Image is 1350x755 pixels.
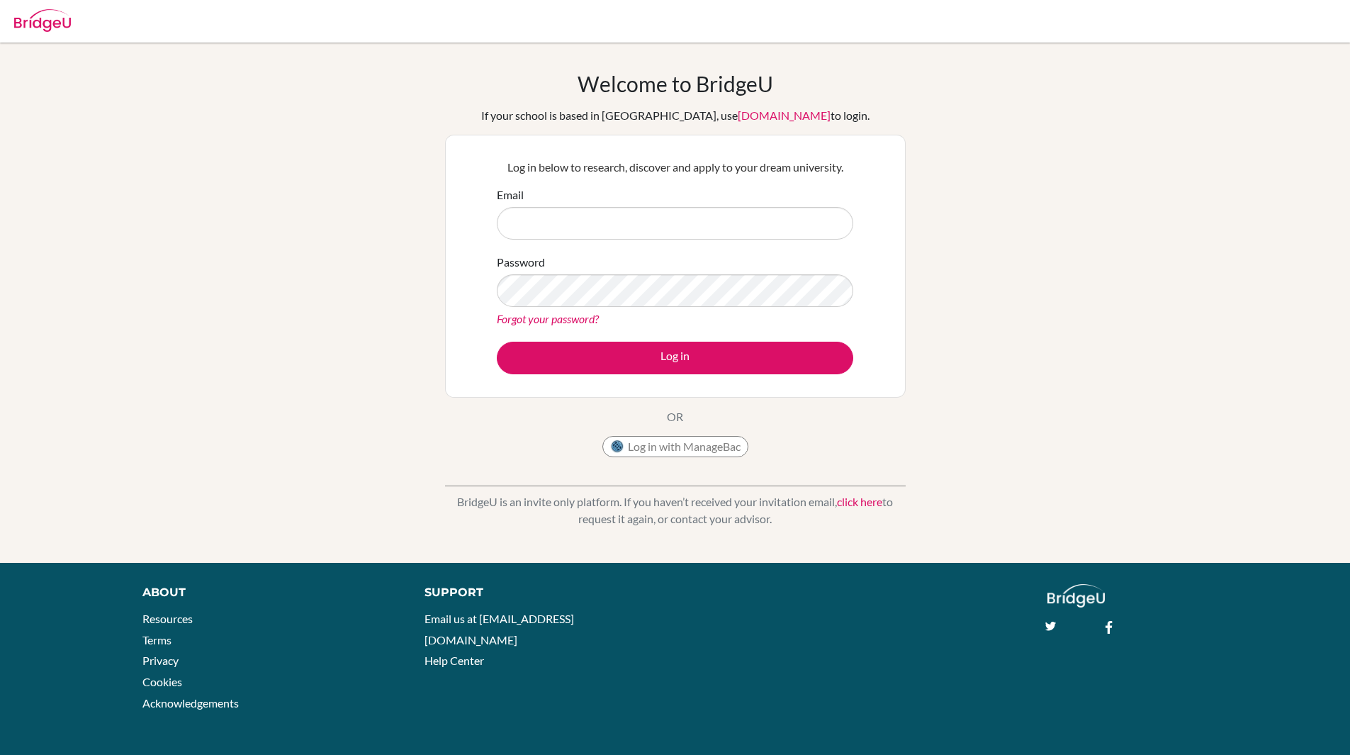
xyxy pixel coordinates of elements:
[497,342,853,374] button: Log in
[142,584,393,601] div: About
[497,186,524,203] label: Email
[142,654,179,667] a: Privacy
[578,71,773,96] h1: Welcome to BridgeU
[445,493,906,527] p: BridgeU is an invite only platform. If you haven’t received your invitation email, to request it ...
[14,9,71,32] img: Bridge-U
[481,107,870,124] div: If your school is based in [GEOGRAPHIC_DATA], use to login.
[142,675,182,688] a: Cookies
[142,696,239,710] a: Acknowledgements
[602,436,748,457] button: Log in with ManageBac
[142,612,193,625] a: Resources
[424,654,484,667] a: Help Center
[738,108,831,122] a: [DOMAIN_NAME]
[497,159,853,176] p: Log in below to research, discover and apply to your dream university.
[142,633,171,647] a: Terms
[667,408,683,425] p: OR
[424,612,574,647] a: Email us at [EMAIL_ADDRESS][DOMAIN_NAME]
[497,254,545,271] label: Password
[424,584,658,601] div: Support
[837,495,882,508] a: click here
[497,312,599,325] a: Forgot your password?
[1047,584,1105,608] img: logo_white@2x-f4f0deed5e89b7ecb1c2cc34c3e3d731f90f0f143d5ea2071677605dd97b5244.png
